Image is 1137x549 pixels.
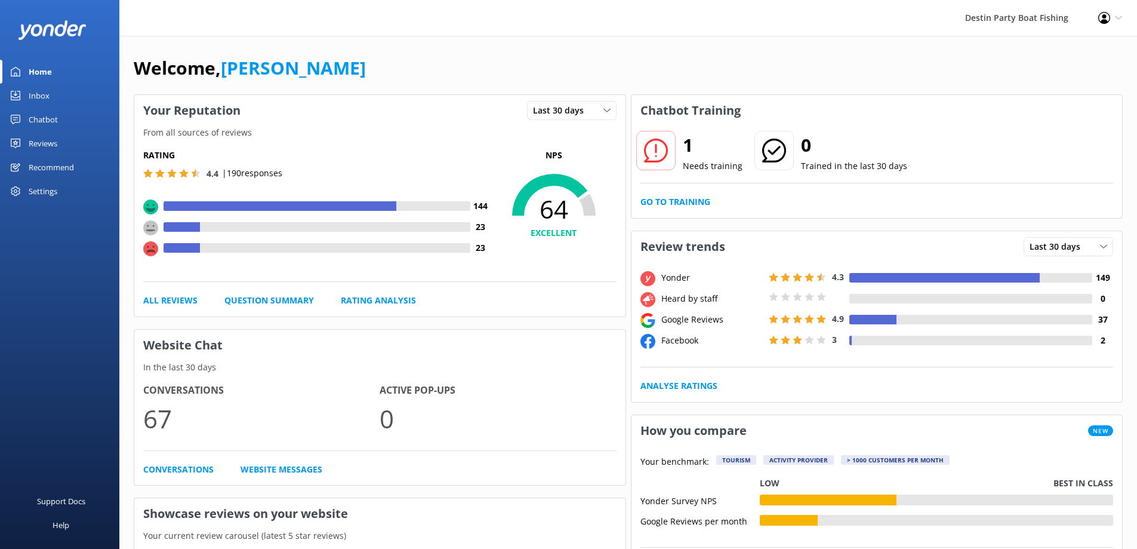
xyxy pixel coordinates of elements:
h4: 23 [470,220,491,234]
div: Help [53,513,69,537]
h3: How you compare [631,415,756,446]
a: Go to Training [640,195,710,208]
p: NPS [491,149,617,162]
div: Google Reviews per month [640,515,760,526]
h5: Rating [143,149,491,162]
span: New [1088,425,1113,436]
h4: EXCELLENT [491,226,617,240]
h2: 0 [801,131,907,160]
h3: Your Reputation [134,95,249,126]
a: Rating Analysis [341,294,416,307]
p: Best in class [1053,477,1113,490]
div: Yonder Survey NPS [640,495,760,505]
div: Yonder [658,271,766,284]
a: Analyse Ratings [640,379,717,392]
a: Question Summary [224,294,314,307]
span: 4.9 [832,313,844,324]
p: From all sources of reviews [134,126,625,139]
p: Trained in the last 30 days [801,160,907,173]
div: Google Reviews [658,313,766,326]
div: Facebook [658,334,766,347]
h4: 144 [470,200,491,213]
a: Conversations [143,463,214,476]
div: Home [29,60,52,84]
p: Your benchmark: [640,455,709,470]
div: Tourism [716,455,756,465]
div: Reviews [29,131,57,155]
div: Heard by staff [658,292,766,305]
h3: Showcase reviews on your website [134,498,625,529]
span: 64 [491,194,617,224]
h4: 23 [470,241,491,254]
p: Low [760,477,779,490]
h1: Welcome, [134,54,366,82]
h2: 1 [683,131,742,160]
span: 3 [832,334,837,345]
div: Chatbot [29,108,58,131]
h4: 0 [1092,292,1113,305]
h3: Website Chat [134,330,625,361]
p: 67 [143,398,380,438]
span: 4.4 [207,168,218,179]
p: Needs training [683,160,742,173]
span: 4.3 [832,271,844,283]
a: All Reviews [143,294,198,307]
h4: Active Pop-ups [380,383,616,398]
img: yonder-white-logo.png [18,20,87,40]
h4: Conversations [143,383,380,398]
div: Support Docs [37,489,85,513]
a: [PERSON_NAME] [221,56,366,80]
h3: Review trends [631,231,734,262]
a: Website Messages [241,463,322,476]
h4: 2 [1092,334,1113,347]
div: Activity Provider [763,455,834,465]
h4: 149 [1092,271,1113,284]
p: 0 [380,398,616,438]
h4: 37 [1092,313,1113,326]
div: Settings [29,179,57,203]
div: Inbox [29,84,50,108]
div: Recommend [29,155,74,179]
div: > 1000 customers per month [841,455,950,465]
span: Last 30 days [533,104,591,117]
p: In the last 30 days [134,361,625,374]
p: Your current review carousel (latest 5 star reviews) [134,529,625,542]
h3: Chatbot Training [631,95,750,126]
span: Last 30 days [1030,240,1087,253]
p: | 190 responses [222,167,282,180]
